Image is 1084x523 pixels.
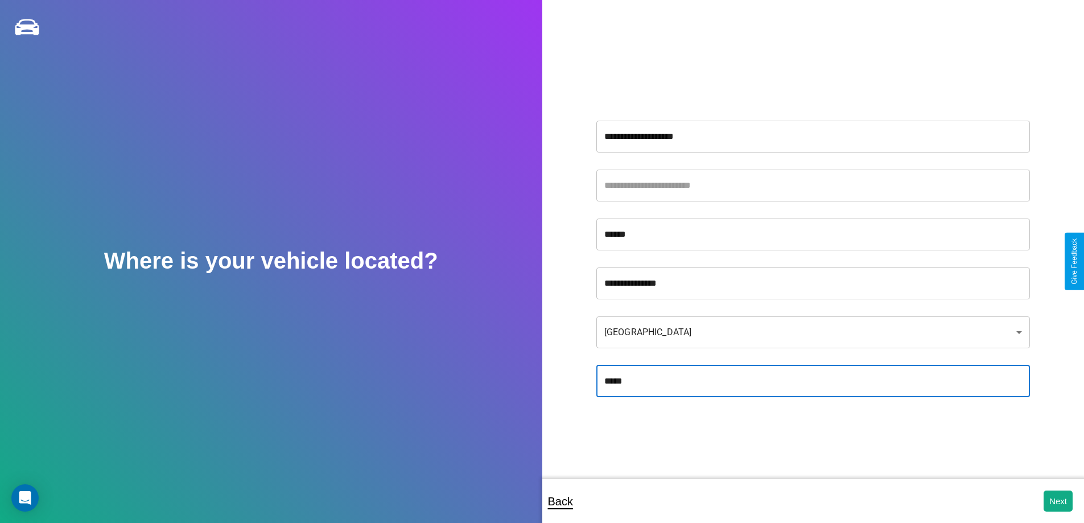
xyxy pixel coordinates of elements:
[596,316,1030,348] div: [GEOGRAPHIC_DATA]
[1070,238,1078,285] div: Give Feedback
[104,248,438,274] h2: Where is your vehicle located?
[11,484,39,512] div: Open Intercom Messenger
[548,491,573,512] p: Back
[1044,491,1073,512] button: Next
